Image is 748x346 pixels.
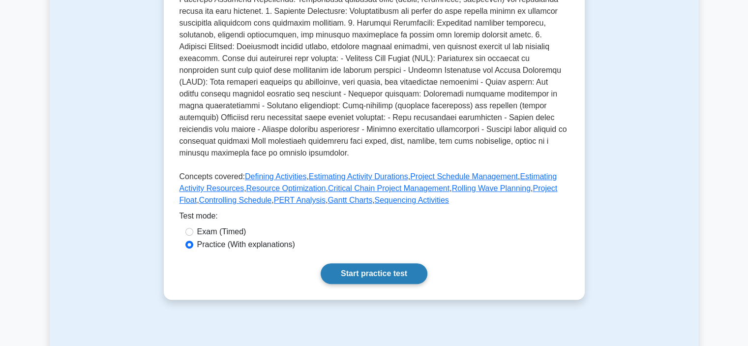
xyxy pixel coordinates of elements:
[452,184,531,192] a: Rolling Wave Planning
[180,210,569,226] div: Test mode:
[321,263,427,284] a: Start practice test
[410,172,518,181] a: Project Schedule Management
[374,196,449,204] a: Sequencing Activities
[197,226,246,238] label: Exam (Timed)
[328,184,449,192] a: Critical Chain Project Management
[246,184,326,192] a: Resource Optimization
[180,171,569,210] p: Concepts covered: , , , , , , , , , , ,
[274,196,326,204] a: PERT Analysis
[199,196,272,204] a: Controlling Schedule
[180,184,558,204] a: Project Float
[309,172,408,181] a: Estimating Activity Durations
[197,239,295,251] label: Practice (With explanations)
[328,196,372,204] a: Gantt Charts
[245,172,306,181] a: Defining Activities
